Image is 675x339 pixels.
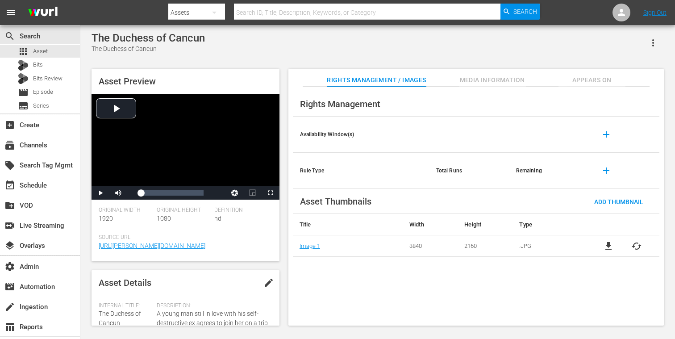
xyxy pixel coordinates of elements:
[601,165,612,176] span: add
[4,281,15,292] span: Automation
[99,277,151,288] span: Asset Details
[18,60,29,71] div: Bits
[99,215,113,222] span: 1920
[157,215,171,222] span: 1080
[214,207,268,214] span: Definition
[429,153,509,189] th: Total Runs
[403,235,458,257] td: 3840
[4,240,15,251] span: Overlays
[18,100,29,111] span: Series
[4,120,15,130] span: Create
[92,32,205,44] div: The Duchess of Cancun
[300,243,320,249] a: Image 1
[4,220,15,231] span: Live Streaming
[33,101,49,110] span: Series
[99,207,152,214] span: Original Width
[601,129,612,140] span: add
[4,31,15,42] span: Search
[99,234,268,241] span: Source Url
[293,117,429,153] th: Availability Window(s)
[18,46,29,57] span: Asset
[596,124,617,145] button: add
[500,4,540,20] button: Search
[300,196,371,207] span: Asset Thumbnails
[587,198,650,205] span: Add Thumbnail
[4,301,15,312] span: Ingestion
[403,214,458,235] th: Width
[157,302,268,310] span: Description:
[99,310,141,326] span: The Duchess of Cancun
[258,272,279,293] button: edit
[4,140,15,151] span: Channels
[99,76,156,87] span: Asset Preview
[99,302,152,310] span: Internal Title:
[512,214,586,235] th: Type
[643,9,667,16] a: Sign Out
[33,60,43,69] span: Bits
[4,261,15,272] span: Admin
[262,186,279,200] button: Fullscreen
[18,73,29,84] div: Bits Review
[596,160,617,181] button: add
[109,186,127,200] button: Mute
[300,99,380,109] span: Rights Management
[226,186,244,200] button: Jump To Time
[92,44,205,54] div: The Duchess of Cancun
[141,190,204,196] div: Progress Bar
[293,153,429,189] th: Rule Type
[18,87,29,98] span: Episode
[293,214,403,235] th: Title
[4,200,15,211] span: VOD
[263,277,274,288] span: edit
[459,75,526,86] span: Media Information
[512,235,586,257] td: .JPG
[92,186,109,200] button: Play
[5,7,16,18] span: menu
[214,215,221,222] span: hd
[458,214,512,235] th: Height
[92,94,279,200] div: Video Player
[603,241,614,251] a: file_download
[244,186,262,200] button: Picture-in-Picture
[157,207,210,214] span: Original Height
[327,75,426,86] span: Rights Management / Images
[558,75,625,86] span: Appears On
[33,88,53,96] span: Episode
[587,193,650,209] button: Add Thumbnail
[4,180,15,191] span: Schedule
[33,74,62,83] span: Bits Review
[631,241,642,251] button: cached
[4,322,15,332] span: Reports
[4,160,15,171] span: Search Tag Mgmt
[99,242,205,249] a: [URL][PERSON_NAME][DOMAIN_NAME]
[21,2,64,23] img: ans4CAIJ8jUAAAAAAAAAAAAAAAAAAAAAAAAgQb4GAAAAAAAAAAAAAAAAAAAAAAAAJMjXAAAAAAAAAAAAAAAAAAAAAAAAgAT5G...
[458,235,512,257] td: 2160
[513,4,537,20] span: Search
[509,153,589,189] th: Remaining
[33,47,48,56] span: Asset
